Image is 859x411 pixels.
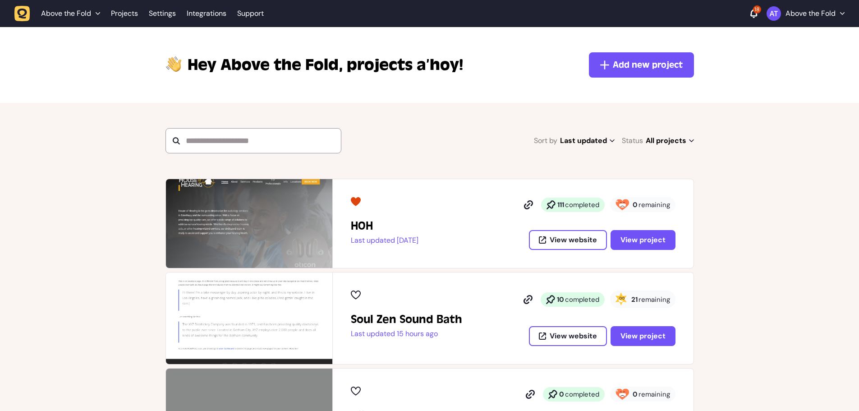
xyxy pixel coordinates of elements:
[589,52,694,78] button: Add new project
[188,54,343,76] span: Above the Fold
[188,54,463,76] p: projects a’hoy!
[557,295,564,304] strong: 10
[351,312,462,327] h2: Soul Zen Sound Bath
[41,9,91,18] span: Above the Fold
[639,295,670,304] span: remaining
[565,390,599,399] span: completed
[165,54,182,73] img: hi-hand
[611,230,675,250] button: View project
[351,236,418,245] p: Last updated [DATE]
[611,326,675,346] button: View project
[613,59,683,71] span: Add new project
[559,390,564,399] strong: 0
[560,134,615,147] span: Last updated
[111,5,138,22] a: Projects
[237,9,264,18] a: Support
[622,134,643,147] span: Status
[166,272,332,364] img: Soul Zen Sound Bath
[767,6,781,21] img: Above the Fold
[753,5,761,14] div: 18
[620,331,666,341] span: View project
[14,5,106,22] button: Above the Fold
[149,5,176,22] a: Settings
[550,332,597,340] span: View website
[631,295,638,304] strong: 21
[565,295,599,304] span: completed
[639,200,670,209] span: remaining
[550,236,597,244] span: View website
[565,200,599,209] span: completed
[646,134,694,147] span: All projects
[351,329,462,338] p: Last updated 15 hours ago
[351,219,418,233] h2: HOH
[534,134,557,147] span: Sort by
[639,390,670,399] span: remaining
[633,390,638,399] strong: 0
[187,5,226,22] a: Integrations
[620,235,666,245] span: View project
[529,326,607,346] button: View website
[166,179,332,268] img: HOH
[529,230,607,250] button: View website
[786,9,836,18] p: Above the Fold
[767,6,845,21] button: Above the Fold
[557,200,564,209] strong: 111
[633,200,638,209] strong: 0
